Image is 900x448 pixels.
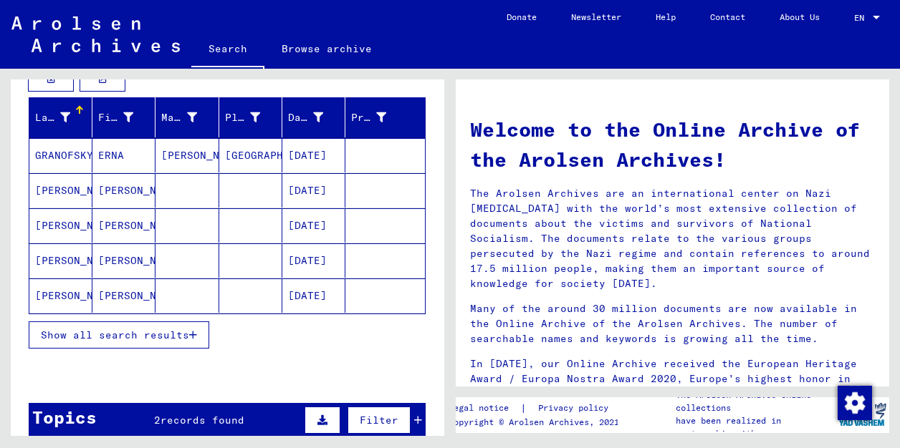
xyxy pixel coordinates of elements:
[345,97,425,137] mat-header-cell: Prisoner #
[29,278,92,313] mat-cell: [PERSON_NAME]
[29,208,92,243] mat-cell: [PERSON_NAME]
[155,138,219,172] mat-cell: [PERSON_NAME]
[35,110,70,125] div: Last Name
[348,406,411,434] button: Filter
[282,138,345,172] mat-cell: [DATE]
[41,328,189,341] span: Show all search results
[282,97,345,137] mat-header-cell: Date of Birth
[92,278,155,313] mat-cell: [PERSON_NAME]
[154,414,161,427] span: 2
[161,110,196,125] div: Maiden Name
[11,16,180,52] img: Arolsen_neg.svg
[470,186,875,291] p: The Arolsen Archives are an international center on Nazi [MEDICAL_DATA] with the world’s most ext...
[470,356,875,401] p: In [DATE], our Online Archive received the European Heritage Award / Europa Nostra Award 2020, Eu...
[191,31,264,69] a: Search
[32,404,97,430] div: Topics
[92,173,155,208] mat-cell: [PERSON_NAME]
[29,173,92,208] mat-cell: [PERSON_NAME]
[360,414,398,427] span: Filter
[29,321,209,349] button: Show all search results
[854,13,870,23] span: EN
[288,110,323,125] div: Date of Birth
[449,401,520,416] a: Legal notice
[35,106,92,129] div: Last Name
[676,414,835,440] p: have been realized in partnership with
[219,97,282,137] mat-header-cell: Place of Birth
[838,386,872,420] img: Change consent
[29,138,92,172] mat-cell: GRANOFSKY
[470,115,875,175] h1: Welcome to the Online Archive of the Arolsen Archives!
[351,110,386,125] div: Prisoner #
[29,243,92,278] mat-cell: [PERSON_NAME]
[161,106,218,129] div: Maiden Name
[282,278,345,313] mat-cell: [DATE]
[676,389,835,414] p: The Arolsen Archives online collections
[92,138,155,172] mat-cell: ERNA
[98,106,155,129] div: First Name
[264,31,389,66] a: Browse archive
[282,208,345,243] mat-cell: [DATE]
[288,106,345,129] div: Date of Birth
[225,106,282,129] div: Place of Birth
[449,401,626,416] div: |
[225,110,260,125] div: Place of Birth
[449,416,626,429] p: Copyright © Arolsen Archives, 2021
[155,97,219,137] mat-header-cell: Maiden Name
[161,414,244,427] span: records found
[282,243,345,278] mat-cell: [DATE]
[837,385,871,419] div: Change consent
[527,401,626,416] a: Privacy policy
[98,110,133,125] div: First Name
[92,243,155,278] mat-cell: [PERSON_NAME]
[282,173,345,208] mat-cell: [DATE]
[92,208,155,243] mat-cell: [PERSON_NAME]
[92,97,155,137] mat-header-cell: First Name
[219,138,282,172] mat-cell: [GEOGRAPHIC_DATA]
[836,396,889,432] img: yv_logo.png
[470,301,875,346] p: Many of the around 30 million documents are now available in the Online Archive of the Arolsen Ar...
[29,97,92,137] mat-header-cell: Last Name
[351,106,408,129] div: Prisoner #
